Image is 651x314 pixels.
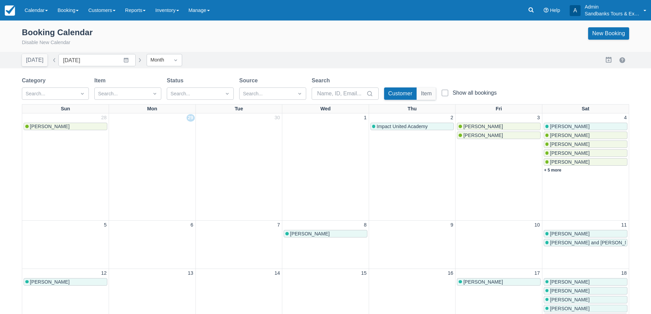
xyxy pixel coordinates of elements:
[544,140,627,148] a: [PERSON_NAME]
[312,77,333,85] label: Search
[550,306,589,311] span: [PERSON_NAME]
[167,77,186,85] label: Status
[452,90,497,96] div: Show all bookings
[580,105,591,113] a: Sat
[623,114,628,122] a: 4
[544,158,627,166] a: [PERSON_NAME]
[384,87,417,100] button: Customer
[103,221,108,229] a: 5
[22,39,70,46] button: Disable New Calendar
[30,279,70,285] span: [PERSON_NAME]
[544,149,627,157] a: [PERSON_NAME]
[550,240,640,245] span: [PERSON_NAME] and [PERSON_NAME]
[588,27,629,40] a: New Booking
[457,278,541,286] a: [PERSON_NAME]
[187,114,195,122] a: 29
[22,77,48,85] label: Category
[94,77,108,85] label: Item
[406,105,418,113] a: Thu
[5,5,15,16] img: checkfront-main-nav-mini-logo.png
[363,221,368,229] a: 8
[30,124,70,129] span: [PERSON_NAME]
[550,141,589,147] span: [PERSON_NAME]
[172,57,179,64] span: Dropdown icon
[536,114,541,122] a: 3
[377,124,428,129] span: Impact United Academy
[463,133,503,138] span: [PERSON_NAME]
[533,270,541,277] a: 17
[224,90,231,97] span: Dropdown icon
[22,27,93,38] div: Booking Calendar
[273,114,281,122] a: 30
[59,105,71,113] a: Sun
[544,8,548,13] i: Help
[146,105,159,113] a: Mon
[463,124,503,129] span: [PERSON_NAME]
[544,296,627,303] a: [PERSON_NAME]
[22,54,48,66] button: [DATE]
[550,8,560,13] span: Help
[100,270,108,277] a: 12
[284,230,367,237] a: [PERSON_NAME]
[544,287,627,295] a: [PERSON_NAME]
[550,279,589,285] span: [PERSON_NAME]
[457,123,541,130] a: [PERSON_NAME]
[550,297,589,302] span: [PERSON_NAME]
[544,239,627,246] a: [PERSON_NAME] and [PERSON_NAME]
[449,114,455,122] a: 2
[319,105,332,113] a: Wed
[317,87,365,100] input: Name, ID, Email...
[58,54,136,66] input: Date
[233,105,245,113] a: Tue
[100,114,108,122] a: 28
[24,123,107,130] a: [PERSON_NAME]
[24,278,107,286] a: [PERSON_NAME]
[273,270,281,277] a: 14
[550,133,589,138] span: [PERSON_NAME]
[463,279,503,285] span: [PERSON_NAME]
[446,270,455,277] a: 16
[533,221,541,229] a: 10
[276,221,281,229] a: 7
[290,231,330,236] span: [PERSON_NAME]
[550,288,589,293] span: [PERSON_NAME]
[544,278,627,286] a: [PERSON_NAME]
[79,90,86,97] span: Dropdown icon
[363,114,368,122] a: 1
[550,150,589,156] span: [PERSON_NAME]
[620,270,628,277] a: 18
[550,231,589,236] span: [PERSON_NAME]
[457,132,541,139] a: [PERSON_NAME]
[550,159,589,165] span: [PERSON_NAME]
[585,3,639,10] p: Admin
[494,105,503,113] a: Fri
[544,305,627,312] a: [PERSON_NAME]
[544,168,561,173] a: + 5 more
[296,90,303,97] span: Dropdown icon
[544,230,627,237] a: [PERSON_NAME]
[150,56,166,64] div: Month
[550,124,589,129] span: [PERSON_NAME]
[544,132,627,139] a: [PERSON_NAME]
[370,123,454,130] a: Impact United Academy
[570,5,581,16] div: A
[449,221,455,229] a: 9
[417,87,436,100] button: Item
[189,221,195,229] a: 6
[620,221,628,229] a: 11
[585,10,639,17] p: Sandbanks Tours & Experiences
[544,123,627,130] a: [PERSON_NAME]
[239,77,260,85] label: Source
[360,270,368,277] a: 15
[151,90,158,97] span: Dropdown icon
[187,270,195,277] a: 13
